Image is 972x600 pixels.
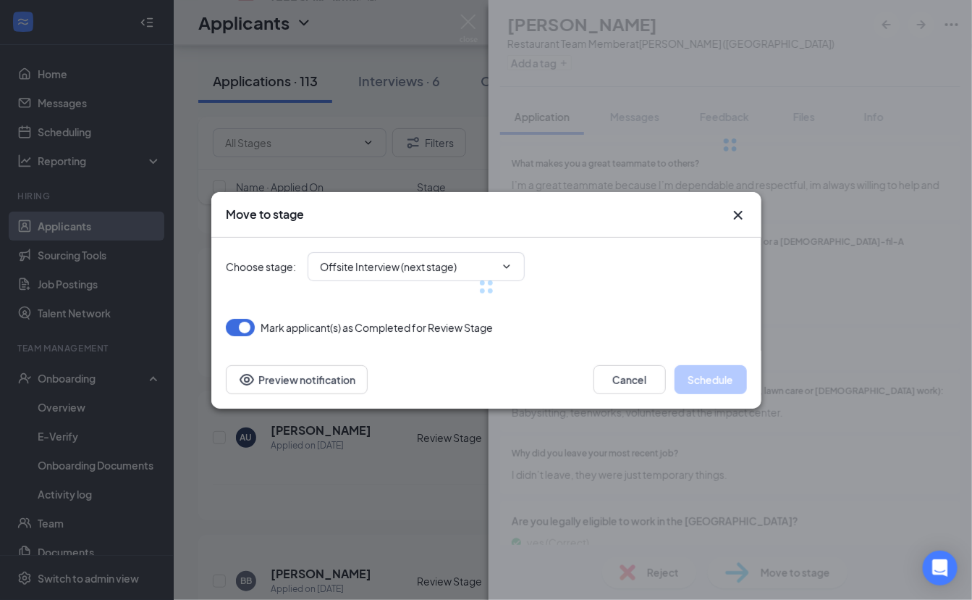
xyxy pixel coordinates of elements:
[238,371,255,388] svg: Eye
[730,207,747,224] svg: Cross
[923,551,958,586] div: Open Intercom Messenger
[226,207,304,222] h3: Move to stage
[593,365,666,394] button: Cancel
[226,365,368,394] button: Preview notificationEye
[675,365,747,394] button: Schedule
[730,207,747,224] button: Close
